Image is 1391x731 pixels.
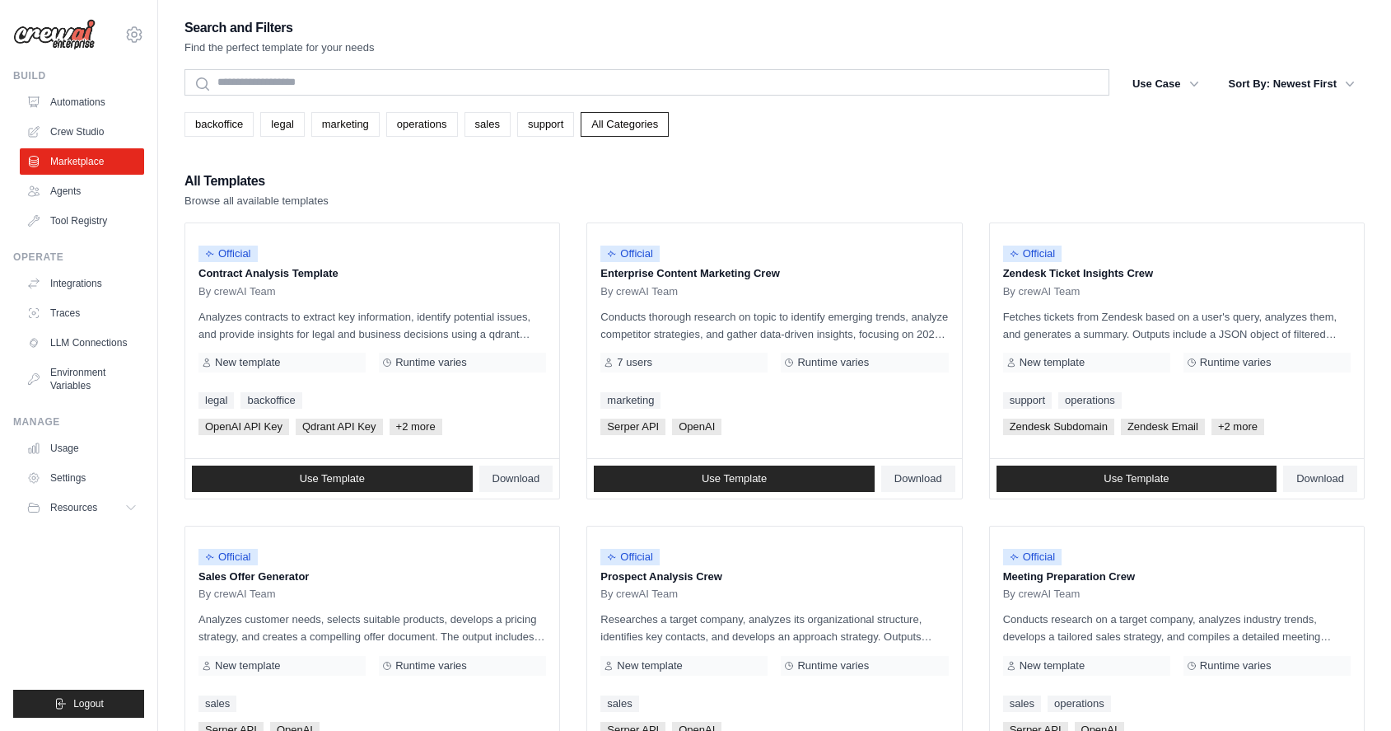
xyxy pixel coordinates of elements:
[1200,356,1272,369] span: Runtime varies
[198,392,234,409] a: legal
[215,659,280,672] span: New template
[20,465,144,491] a: Settings
[617,659,682,672] span: New template
[13,415,144,429] div: Manage
[600,265,948,282] p: Enterprise Content Marketing Crew
[20,270,144,297] a: Integrations
[198,285,276,298] span: By crewAI Team
[581,112,669,137] a: All Categories
[1296,472,1344,485] span: Download
[50,501,97,514] span: Resources
[198,308,546,343] p: Analyzes contracts to extract key information, identify potential issues, and provide insights fo...
[198,549,258,565] span: Official
[492,472,540,485] span: Download
[594,466,875,492] a: Use Template
[184,112,254,137] a: backoffice
[184,170,329,193] h2: All Templates
[395,659,467,672] span: Runtime varies
[20,208,144,234] a: Tool Registry
[600,419,665,435] span: Serper API
[1020,356,1085,369] span: New template
[617,356,652,369] span: 7 users
[198,696,236,712] a: sales
[198,569,546,585] p: Sales Offer Generator
[20,494,144,521] button: Resources
[1003,285,1081,298] span: By crewAI Team
[600,569,948,585] p: Prospect Analysis Crew
[517,112,574,137] a: support
[386,112,458,137] a: operations
[1003,611,1351,645] p: Conducts research on a target company, analyzes industry trends, develops a tailored sales strate...
[20,435,144,462] a: Usage
[1003,588,1081,601] span: By crewAI Team
[600,246,660,262] span: Official
[600,696,638,712] a: sales
[479,466,553,492] a: Download
[894,472,942,485] span: Download
[1003,419,1114,435] span: Zendesk Subdomain
[260,112,304,137] a: legal
[13,69,144,82] div: Build
[1003,308,1351,343] p: Fetches tickets from Zendesk based on a user's query, analyzes them, and generates a summary. Out...
[390,419,442,435] span: +2 more
[1003,696,1041,712] a: sales
[1219,69,1365,99] button: Sort By: Newest First
[600,611,948,645] p: Researches a target company, analyzes its organizational structure, identifies key contacts, and ...
[1121,419,1205,435] span: Zendesk Email
[184,193,329,209] p: Browse all available templates
[1020,659,1085,672] span: New template
[1003,569,1351,585] p: Meeting Preparation Crew
[997,466,1277,492] a: Use Template
[20,359,144,399] a: Environment Variables
[198,246,258,262] span: Official
[20,89,144,115] a: Automations
[198,419,289,435] span: OpenAI API Key
[198,265,546,282] p: Contract Analysis Template
[1211,419,1264,435] span: +2 more
[13,690,144,718] button: Logout
[240,392,301,409] a: backoffice
[600,285,678,298] span: By crewAI Team
[1003,265,1351,282] p: Zendesk Ticket Insights Crew
[797,659,869,672] span: Runtime varies
[881,466,955,492] a: Download
[600,588,678,601] span: By crewAI Team
[198,611,546,645] p: Analyzes customer needs, selects suitable products, develops a pricing strategy, and creates a co...
[192,466,473,492] a: Use Template
[1003,246,1062,262] span: Official
[797,356,869,369] span: Runtime varies
[1058,392,1122,409] a: operations
[73,697,104,710] span: Logout
[184,40,375,56] p: Find the perfect template for your needs
[184,16,375,40] h2: Search and Filters
[1283,466,1357,492] a: Download
[215,356,280,369] span: New template
[1003,549,1062,565] span: Official
[20,148,144,175] a: Marketplace
[13,251,144,264] div: Operate
[1200,659,1272,672] span: Runtime varies
[20,178,144,204] a: Agents
[300,472,365,485] span: Use Template
[600,392,660,409] a: marketing
[1003,392,1052,409] a: support
[198,588,276,601] span: By crewAI Team
[1048,696,1111,712] a: operations
[20,330,144,356] a: LLM Connections
[311,112,380,137] a: marketing
[600,308,948,343] p: Conducts thorough research on topic to identify emerging trends, analyze competitor strategies, a...
[1123,69,1209,99] button: Use Case
[600,549,660,565] span: Official
[296,419,383,435] span: Qdrant API Key
[13,19,96,50] img: Logo
[464,112,511,137] a: sales
[702,472,767,485] span: Use Template
[1104,472,1169,485] span: Use Template
[20,300,144,326] a: Traces
[395,356,467,369] span: Runtime varies
[672,419,721,435] span: OpenAI
[20,119,144,145] a: Crew Studio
